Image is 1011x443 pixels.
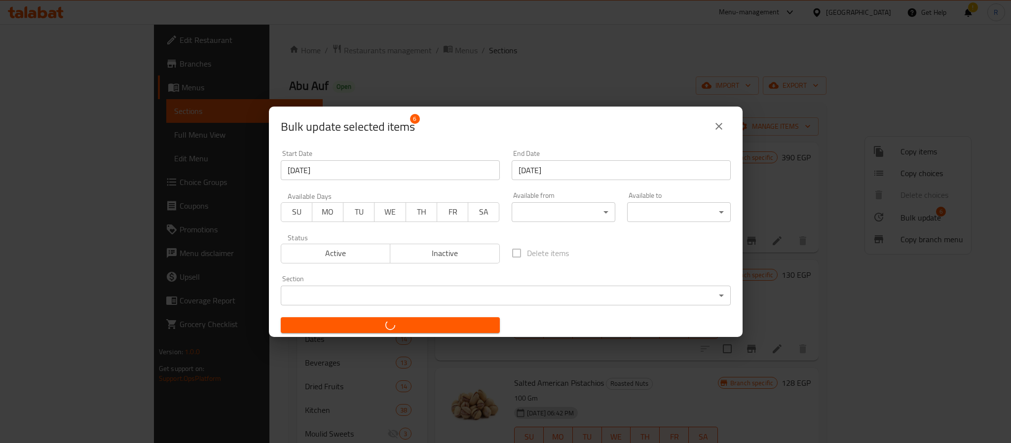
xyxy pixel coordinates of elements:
button: MO [312,202,343,222]
button: SU [281,202,312,222]
button: FR [437,202,468,222]
button: SA [468,202,499,222]
span: MO [316,205,339,219]
span: SU [285,205,308,219]
button: WE [374,202,406,222]
span: Selected items count [281,119,415,135]
div: ​ [512,202,615,222]
span: Delete items [527,247,569,259]
div: ​ [627,202,731,222]
div: ​ [281,286,731,305]
span: TH [410,205,433,219]
span: Inactive [394,246,496,260]
span: 6 [410,114,420,124]
button: TU [343,202,374,222]
span: Active [285,246,387,260]
button: Active [281,244,391,263]
button: TH [406,202,437,222]
span: TU [347,205,371,219]
span: WE [378,205,402,219]
button: close [707,114,731,138]
span: FR [441,205,464,219]
button: Inactive [390,244,500,263]
span: SA [472,205,495,219]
